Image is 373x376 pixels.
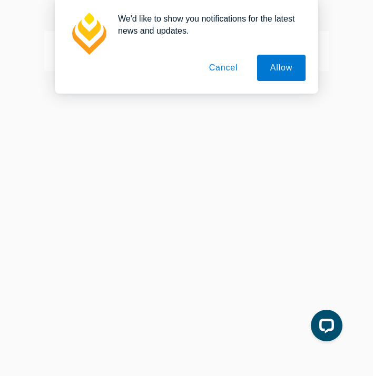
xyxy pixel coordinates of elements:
[110,13,306,37] div: We'd like to show you notifications for the latest news and updates.
[257,55,306,81] button: Allow
[302,306,347,350] iframe: LiveChat chat widget
[196,55,251,81] button: Cancel
[67,13,110,55] img: notification icon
